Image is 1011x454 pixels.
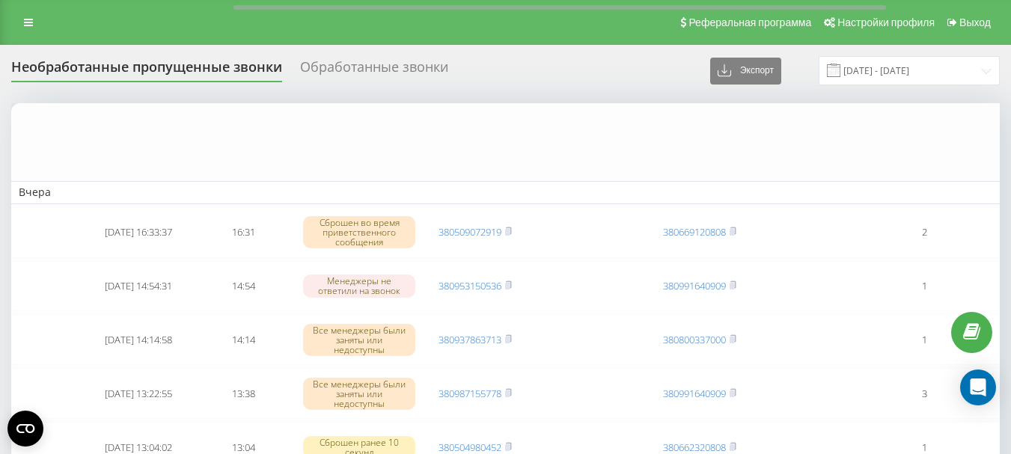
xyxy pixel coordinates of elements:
[837,16,935,28] span: Настройки профиля
[303,324,415,357] div: Все менеджеры были заняты или недоступны
[439,333,501,346] a: 380937863713
[960,369,996,405] div: Open Intercom Messenger
[439,225,501,239] a: 380509072919
[439,279,501,292] a: 380953150536
[872,207,977,258] td: 2
[663,225,726,239] a: 380669120808
[439,441,501,454] a: 380504980452
[191,207,296,258] td: 16:31
[7,411,43,447] button: Open CMP widget
[688,16,811,28] span: Реферальная программа
[663,333,726,346] a: 380800337000
[191,261,296,312] td: 14:54
[303,216,415,249] div: Сброшен во время приветственного сообщения
[663,279,726,292] a: 380991640909
[959,16,991,28] span: Выход
[663,441,726,454] a: 380662320808
[872,368,977,419] td: 3
[191,368,296,419] td: 13:38
[86,261,191,312] td: [DATE] 14:54:31
[303,378,415,411] div: Все менеджеры были заняты или недоступны
[300,59,448,82] div: Обработанные звонки
[86,207,191,258] td: [DATE] 16:33:37
[86,368,191,419] td: [DATE] 13:22:55
[11,59,282,82] div: Необработанные пропущенные звонки
[872,261,977,312] td: 1
[663,387,726,400] a: 380991640909
[86,314,191,365] td: [DATE] 14:14:58
[191,314,296,365] td: 14:14
[710,58,781,85] button: Экспорт
[303,274,415,297] div: Менеджеры не ответили на звонок
[872,314,977,365] td: 1
[439,387,501,400] a: 380987155778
